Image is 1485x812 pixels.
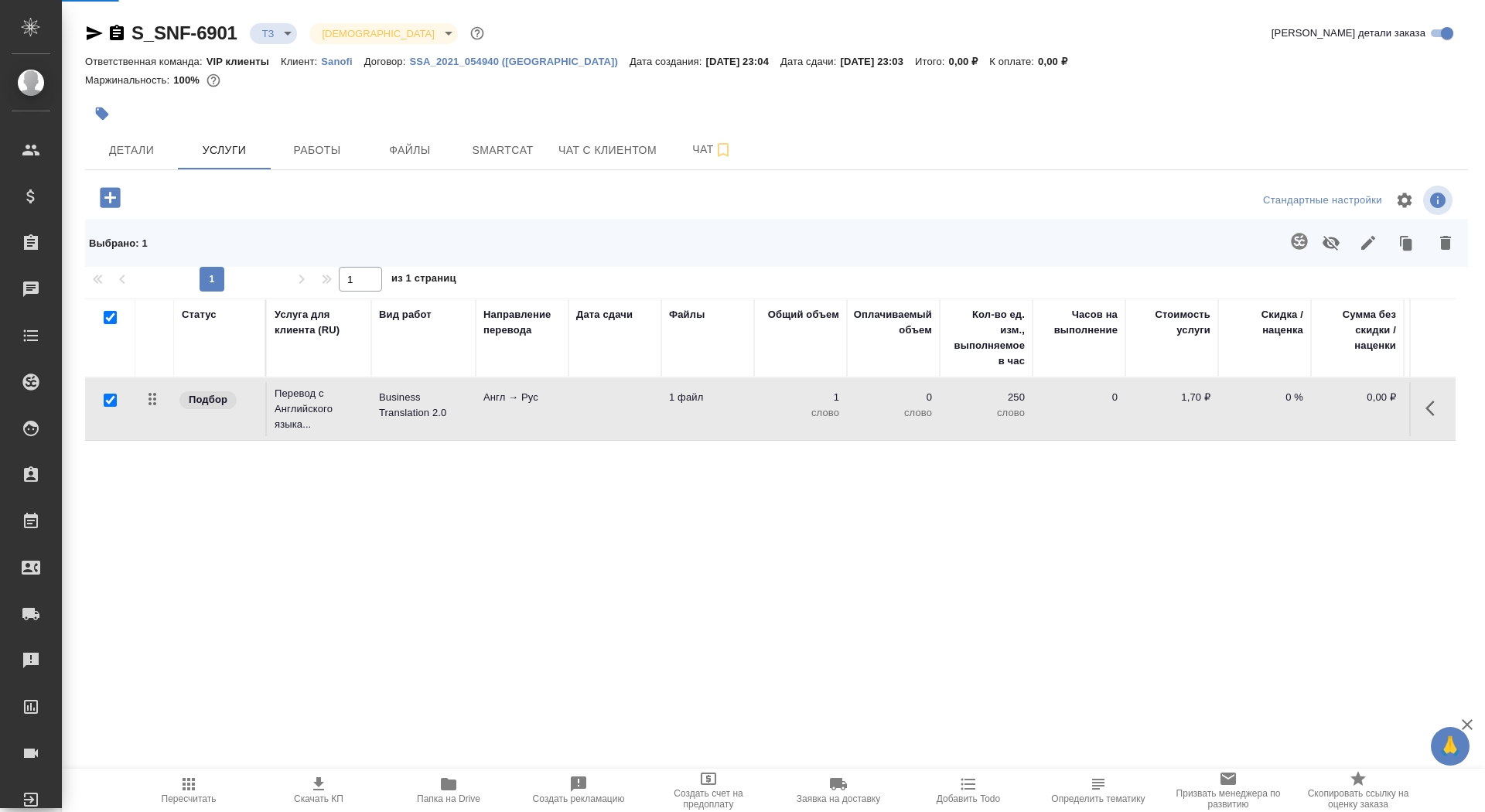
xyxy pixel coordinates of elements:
button: Не учитывать [1313,223,1350,263]
p: слово [855,405,932,421]
span: Призвать менеджера по развитию [1173,788,1284,810]
button: Пересчитать [124,769,254,812]
div: Направление перевода [483,307,561,338]
p: [DATE] 23:04 [705,56,780,67]
p: К оплате: [989,56,1038,67]
span: Создать счет на предоплату [653,788,764,810]
span: Детали [94,141,169,160]
span: Необходимо выбрать услуги, непривязанные к проекту Smartcat [1281,223,1313,263]
span: Заявка на доставку [797,793,880,804]
p: SSA_2021_054940 ([GEOGRAPHIC_DATA]) [409,56,630,67]
div: Вид работ [379,307,432,322]
div: Часов на выполнение [1040,307,1118,338]
div: Статус [182,307,217,322]
span: Скопировать ссылку на оценку заказа [1302,788,1414,810]
div: ТЗ [309,23,457,44]
p: [DATE] 23:03 [840,56,915,67]
button: Определить тематику [1033,769,1163,812]
p: Итого: [915,56,948,67]
td: 0 [1033,382,1125,436]
button: Добавить Todo [903,769,1033,812]
button: Показать кнопки [1416,390,1453,427]
span: из 1 страниц [391,269,456,292]
button: Добавить тэг [85,97,119,131]
p: 1,70 ₽ [1133,390,1210,405]
div: Дата сдачи [576,307,633,322]
p: Ответственная команда: [85,56,207,67]
button: Папка на Drive [384,769,514,812]
a: S_SNF-6901 [131,22,237,43]
div: Сумма без скидки / наценки [1319,307,1396,353]
button: Призвать менеджера по развитию [1163,769,1293,812]
a: SSA_2021_054940 ([GEOGRAPHIC_DATA]) [409,54,630,67]
button: Доп статусы указывают на важность/срочность заказа [467,23,487,43]
span: 🙏 [1437,730,1463,763]
p: слово [762,405,839,421]
span: Выбрано : 1 [89,237,148,249]
div: Кол-во ед. изм., выполняемое в час [947,307,1025,369]
button: Скопировать ссылку [108,24,126,43]
p: Перевод с Английского языка... [275,386,364,432]
span: Smartcat [466,141,540,160]
p: 0,00 ₽ [949,56,990,67]
button: Скопировать ссылку на оценку заказа [1293,769,1423,812]
p: Дата сдачи: [780,56,840,67]
p: 0 % [1226,390,1303,405]
div: Оплачиваемый объем [854,307,932,338]
p: Дата создания: [630,56,705,67]
a: Sanofi [321,54,364,67]
span: Пересчитать [162,793,217,804]
span: Папка на Drive [417,793,480,804]
button: Создать рекламацию [514,769,643,812]
div: Стоимость услуги [1133,307,1210,338]
div: Скидка / наценка [1226,307,1303,338]
span: Услуги [187,141,261,160]
button: Скопировать ссылку для ЯМессенджера [85,24,104,43]
svg: Подписаться [714,141,732,159]
button: [DEMOGRAPHIC_DATA] [317,27,439,40]
div: split button [1259,189,1386,213]
p: 1 файл [669,390,746,405]
button: Удалить [1427,223,1464,263]
span: Работы [280,141,354,160]
div: Услуга для клиента (RU) [275,307,364,338]
span: [PERSON_NAME] детали заказа [1272,26,1425,41]
span: Определить тематику [1051,793,1145,804]
span: Чат [675,140,749,159]
span: Посмотреть информацию [1423,186,1456,215]
button: Добавить услугу [89,182,131,213]
button: Заявка на доставку [773,769,903,812]
p: 250 [947,390,1025,405]
p: Маржинальность: [85,74,173,86]
p: Договор: [364,56,410,67]
p: Подбор [189,392,227,408]
span: Чат с клиентом [558,141,657,160]
button: Клонировать [1387,223,1427,263]
span: Скачать КП [294,793,343,804]
p: Sanofi [321,56,364,67]
button: 🙏 [1431,727,1470,766]
button: Скачать КП [254,769,384,812]
p: Англ → Рус [483,390,561,405]
span: Создать рекламацию [533,793,625,804]
div: Общий объем [768,307,839,322]
p: 0,00 ₽ [1038,56,1079,67]
div: ТЗ [250,23,298,44]
button: ТЗ [258,27,279,40]
span: Добавить Todo [937,793,1000,804]
span: Настроить таблицу [1386,182,1423,219]
p: 100% [173,74,203,86]
p: VIP клиенты [207,56,281,67]
span: Файлы [373,141,447,160]
button: Редактировать [1350,223,1387,263]
p: Клиент: [281,56,321,67]
button: 0 [203,70,224,90]
p: Business Translation 2.0 [379,390,468,421]
div: Файлы [669,307,705,322]
p: 1 [762,390,839,405]
p: 0 [855,390,932,405]
p: слово [947,405,1025,421]
p: 0,00 ₽ [1319,390,1396,405]
button: Создать счет на предоплату [643,769,773,812]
